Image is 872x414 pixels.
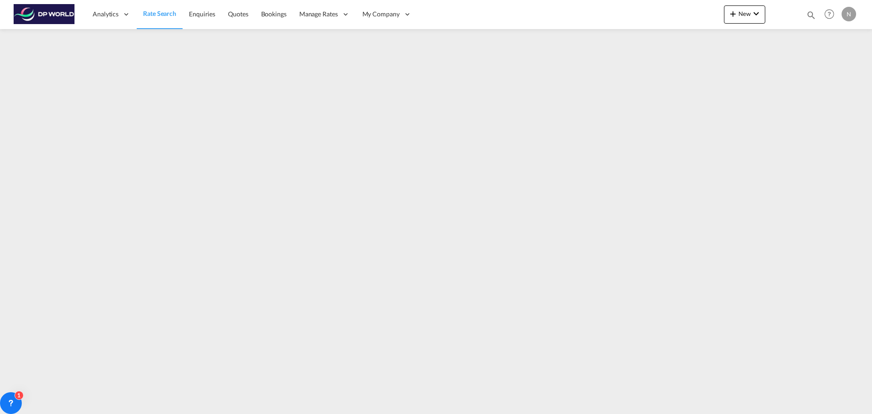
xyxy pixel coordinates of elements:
md-icon: icon-plus 400-fg [728,8,738,19]
span: Help [822,6,837,22]
span: New [728,10,762,17]
md-icon: icon-magnify [806,10,816,20]
span: Bookings [261,10,287,18]
div: Help [822,6,842,23]
span: Enquiries [189,10,215,18]
div: N [842,7,856,21]
span: Rate Search [143,10,176,17]
span: My Company [362,10,400,19]
div: icon-magnify [806,10,816,24]
span: Analytics [93,10,119,19]
span: Quotes [228,10,248,18]
button: icon-plus 400-fgNewicon-chevron-down [724,5,765,24]
img: c08ca190194411f088ed0f3ba295208c.png [14,4,75,25]
md-icon: icon-chevron-down [751,8,762,19]
span: Manage Rates [299,10,338,19]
